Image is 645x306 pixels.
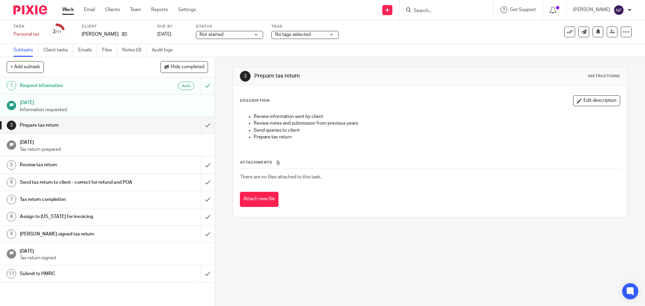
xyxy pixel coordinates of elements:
[7,81,16,90] div: 1
[275,32,311,37] span: No tags selected
[13,44,38,57] a: Subtasks
[7,269,16,278] div: 11
[271,24,339,29] label: Tags
[122,44,147,57] a: Notes (0)
[52,28,61,36] div: 2
[7,160,16,170] div: 5
[7,212,16,221] div: 8
[20,194,136,205] h1: Tax return completion
[7,195,16,204] div: 7
[240,175,321,179] span: There are no files attached to this task.
[573,95,620,106] button: Edit description
[13,24,40,29] label: Task
[43,44,73,57] a: Client tasks
[240,192,278,207] button: Attach new file
[20,177,136,187] h1: Send tax return to client - correct for refund and POA
[20,255,208,261] p: Tax return signed
[20,212,136,222] h1: Assign to [US_STATE] for invoicing
[254,120,619,127] p: Review notes and submission from previous years
[157,24,187,29] label: Due by
[254,127,619,134] p: Send queries to client
[20,120,136,130] h1: Prepare tax return
[510,7,536,12] span: Get Support
[178,82,194,90] div: Auto
[20,269,136,279] h1: Submit to HMRC
[20,246,208,255] h1: [DATE]
[200,32,223,37] span: Not started
[55,30,61,34] small: /11
[7,121,16,130] div: 3
[7,61,44,73] button: + Add subtask
[20,137,208,146] h1: [DATE]
[254,113,619,120] p: Review information sent by client
[105,6,120,13] a: Clients
[20,229,136,239] h1: [PERSON_NAME] signed tax return
[240,71,251,82] div: 3
[151,6,168,13] a: Reports
[178,6,196,13] a: Settings
[82,24,149,29] label: Client
[78,44,97,57] a: Emails
[20,81,136,91] h1: Request information
[13,5,47,14] img: Pixie
[613,5,624,15] img: svg%3E
[152,44,178,57] a: Audit logs
[240,98,270,103] p: Description
[82,31,119,38] p: [PERSON_NAME]
[7,178,16,187] div: 6
[20,98,208,106] h1: [DATE]
[254,134,619,140] p: Prepare tax return
[20,106,208,113] p: Information requested
[161,61,208,73] button: Hide completed
[84,6,95,13] a: Email
[240,161,272,164] span: Attachments
[7,229,16,239] div: 9
[20,146,208,153] p: Tax return prepared
[196,24,263,29] label: Status
[130,6,141,13] a: Team
[62,6,74,13] a: Work
[20,160,136,170] h1: Review tax return
[413,8,473,14] input: Search
[573,6,610,13] p: [PERSON_NAME]
[588,74,620,79] div: Instructions
[171,64,204,70] span: Hide completed
[13,31,40,38] div: Personal tax
[254,73,444,80] h1: Prepare tax return
[157,32,171,37] span: [DATE]
[102,44,117,57] a: Files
